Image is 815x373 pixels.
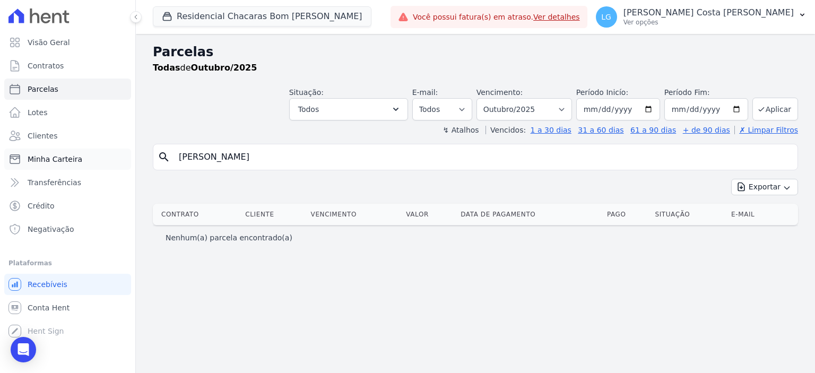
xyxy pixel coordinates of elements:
[28,224,74,235] span: Negativação
[28,279,67,290] span: Recebíveis
[28,107,48,118] span: Lotes
[298,103,319,116] span: Todos
[4,102,131,123] a: Lotes
[4,125,131,146] a: Clientes
[4,79,131,100] a: Parcelas
[587,2,815,32] button: LG [PERSON_NAME] Costa [PERSON_NAME] Ver opções
[8,257,127,270] div: Plataformas
[4,55,131,76] a: Contratos
[531,126,571,134] a: 1 a 30 dias
[603,204,651,225] th: Pago
[153,204,241,225] th: Contrato
[172,146,793,168] input: Buscar por nome do lote ou do cliente
[4,172,131,193] a: Transferências
[752,98,798,120] button: Aplicar
[28,201,55,211] span: Crédito
[4,297,131,318] a: Conta Hent
[153,62,257,74] p: de
[28,154,82,164] span: Minha Carteira
[4,274,131,295] a: Recebíveis
[4,219,131,240] a: Negativação
[476,88,523,97] label: Vencimento:
[153,6,371,27] button: Residencial Chacaras Bom [PERSON_NAME]
[413,12,580,23] span: Você possui fatura(s) em atraso.
[307,204,402,225] th: Vencimento
[576,88,628,97] label: Período Inicío:
[456,204,603,225] th: Data de Pagamento
[731,179,798,195] button: Exportar
[28,84,58,94] span: Parcelas
[601,13,611,21] span: LG
[630,126,676,134] a: 61 a 90 dias
[443,126,479,134] label: ↯ Atalhos
[191,63,257,73] strong: Outubro/2025
[664,87,748,98] label: Período Fim:
[485,126,526,134] label: Vencidos:
[28,177,81,188] span: Transferências
[734,126,798,134] a: ✗ Limpar Filtros
[578,126,623,134] a: 31 a 60 dias
[28,302,70,313] span: Conta Hent
[4,195,131,216] a: Crédito
[651,204,727,225] th: Situação
[727,204,783,225] th: E-mail
[28,60,64,71] span: Contratos
[683,126,730,134] a: + de 90 dias
[153,63,180,73] strong: Todas
[153,42,798,62] h2: Parcelas
[402,204,456,225] th: Valor
[166,232,292,243] p: Nenhum(a) parcela encontrado(a)
[412,88,438,97] label: E-mail:
[4,32,131,53] a: Visão Geral
[11,337,36,362] div: Open Intercom Messenger
[158,151,170,163] i: search
[533,13,580,21] a: Ver detalhes
[289,88,324,97] label: Situação:
[28,131,57,141] span: Clientes
[623,18,794,27] p: Ver opções
[623,7,794,18] p: [PERSON_NAME] Costa [PERSON_NAME]
[28,37,70,48] span: Visão Geral
[4,149,131,170] a: Minha Carteira
[289,98,408,120] button: Todos
[241,204,306,225] th: Cliente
